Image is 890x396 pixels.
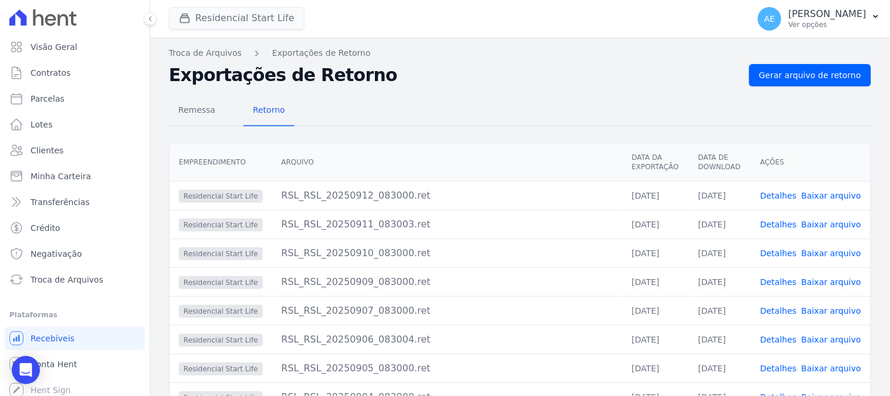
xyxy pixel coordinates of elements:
span: Troca de Arquivos [31,274,103,286]
th: Arquivo [272,143,623,182]
a: Recebíveis [5,327,145,350]
span: Residencial Start Life [179,219,263,231]
span: Residencial Start Life [179,305,263,318]
h2: Exportações de Retorno [169,65,740,86]
td: [DATE] [689,239,751,267]
p: Ver opções [789,20,867,29]
span: Minha Carteira [31,170,91,182]
nav: Breadcrumb [169,47,871,59]
a: Baixar arquivo [801,306,861,316]
a: Crédito [5,216,145,240]
td: [DATE] [622,210,689,239]
button: AE [PERSON_NAME] Ver opções [749,2,890,35]
a: Lotes [5,113,145,136]
a: Conta Hent [5,353,145,376]
span: Recebíveis [31,333,75,344]
button: Residencial Start Life [169,7,304,29]
td: [DATE] [622,239,689,267]
a: Baixar arquivo [801,335,861,344]
td: [DATE] [689,267,751,296]
div: RSL_RSL_20250906_083004.ret [282,333,614,347]
a: Troca de Arquivos [169,47,242,59]
a: Gerar arquivo de retorno [749,64,871,86]
td: [DATE] [689,325,751,354]
a: Exportações de Retorno [272,47,371,59]
a: Visão Geral [5,35,145,59]
td: [DATE] [622,354,689,382]
a: Detalhes [760,335,797,344]
td: [DATE] [689,354,751,382]
td: [DATE] [622,325,689,354]
a: Detalhes [760,249,797,258]
span: Residencial Start Life [179,247,263,260]
th: Data da Exportação [622,143,689,182]
span: Gerar arquivo de retorno [759,69,861,81]
div: RSL_RSL_20250907_083000.ret [282,304,614,318]
p: [PERSON_NAME] [789,8,867,20]
th: Data de Download [689,143,751,182]
a: Baixar arquivo [801,364,861,373]
td: [DATE] [622,181,689,210]
th: Empreendimento [170,143,272,182]
div: RSL_RSL_20250912_083000.ret [282,189,614,203]
span: Lotes [31,119,53,130]
a: Retorno [243,96,295,126]
span: Residencial Start Life [179,363,263,375]
a: Clientes [5,139,145,162]
a: Baixar arquivo [801,249,861,258]
a: Transferências [5,190,145,214]
a: Baixar arquivo [801,220,861,229]
a: Detalhes [760,364,797,373]
td: [DATE] [689,210,751,239]
td: [DATE] [689,296,751,325]
span: Transferências [31,196,90,208]
a: Detalhes [760,191,797,200]
span: Conta Hent [31,358,77,370]
a: Negativação [5,242,145,266]
span: Retorno [246,98,292,122]
a: Remessa [169,96,225,126]
div: Open Intercom Messenger [12,356,40,384]
span: Parcelas [31,93,65,105]
a: Contratos [5,61,145,85]
td: [DATE] [622,267,689,296]
div: RSL_RSL_20250909_083000.ret [282,275,614,289]
nav: Tab selector [169,96,295,126]
th: Ações [751,143,871,182]
span: AE [764,15,775,23]
div: RSL_RSL_20250910_083000.ret [282,246,614,260]
span: Crédito [31,222,60,234]
td: [DATE] [622,296,689,325]
span: Remessa [171,98,222,122]
a: Baixar arquivo [801,277,861,287]
span: Residencial Start Life [179,276,263,289]
td: [DATE] [689,181,751,210]
span: Clientes [31,145,63,156]
a: Baixar arquivo [801,191,861,200]
span: Residencial Start Life [179,334,263,347]
span: Residencial Start Life [179,190,263,203]
a: Troca de Arquivos [5,268,145,291]
span: Visão Geral [31,41,77,53]
a: Minha Carteira [5,165,145,188]
a: Parcelas [5,87,145,110]
a: Detalhes [760,306,797,316]
div: RSL_RSL_20250911_083003.ret [282,217,614,231]
span: Contratos [31,67,70,79]
a: Detalhes [760,277,797,287]
div: RSL_RSL_20250905_083000.ret [282,361,614,375]
div: Plataformas [9,308,140,322]
span: Negativação [31,248,82,260]
a: Detalhes [760,220,797,229]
